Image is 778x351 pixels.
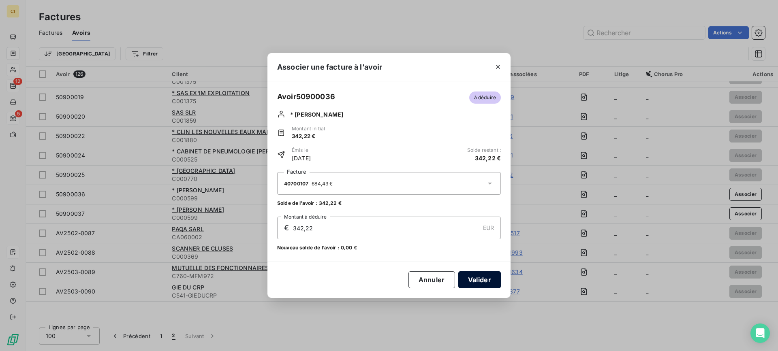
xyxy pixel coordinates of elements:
span: Avoir 50900036 [277,91,335,102]
button: Valider [458,271,501,288]
button: Annuler [408,271,455,288]
div: Open Intercom Messenger [750,323,770,343]
span: * [PERSON_NAME] [290,110,343,119]
span: 342,22 € [475,154,501,162]
span: 342,22 € [292,132,325,140]
span: 342,22 € [319,200,342,207]
span: 0,00 € [341,244,357,251]
span: [DATE] [292,154,311,162]
span: Associer une facture à l’avoir [277,62,383,72]
span: à déduire [469,91,501,104]
span: 40700107 [284,181,308,187]
span: Solde de l’avoir : [277,200,317,207]
span: Solde restant : [467,147,501,154]
span: 684,43 € [312,181,333,187]
span: Montant initial [292,125,325,132]
span: Nouveau solde de l’avoir : [277,244,339,251]
span: Émis le [292,147,311,154]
